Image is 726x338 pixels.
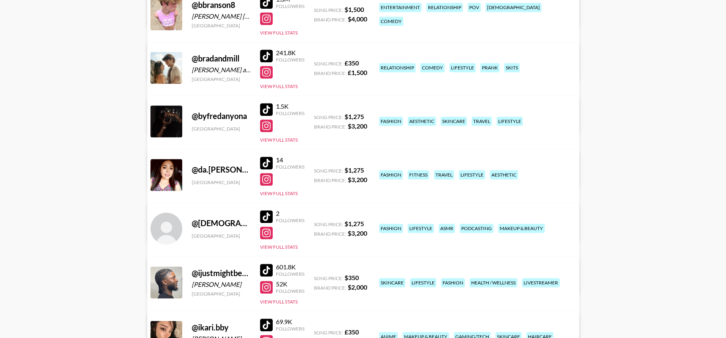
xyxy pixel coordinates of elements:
div: Followers [276,3,304,9]
div: livestreamer [522,278,560,287]
div: 14 [276,156,304,164]
div: comedy [420,63,445,72]
button: View Full Stats [260,30,298,36]
div: Followers [276,288,304,294]
div: Followers [276,326,304,332]
span: Brand Price: [314,285,346,291]
div: comedy [379,17,403,26]
div: entertainment [379,3,422,12]
div: pov [468,3,481,12]
div: @ ijustmightbeoreo [192,268,250,278]
div: travel [472,117,492,126]
div: travel [434,170,454,179]
div: health / wellness [470,278,517,287]
div: lifestyle [459,170,485,179]
strong: $ 1,275 [345,166,364,174]
div: Followers [276,57,304,63]
button: View Full Stats [260,244,298,250]
button: View Full Stats [260,137,298,143]
strong: £ 1,500 [348,69,367,76]
div: 601.8K [276,263,304,271]
div: fashion [379,170,403,179]
div: prank [480,63,499,72]
button: View Full Stats [260,83,298,89]
span: Brand Price: [314,124,346,130]
div: lifestyle [449,63,476,72]
div: relationship [426,3,463,12]
span: Song Price: [314,275,343,281]
div: Followers [276,164,304,170]
strong: $ 350 [345,274,359,281]
div: [GEOGRAPHIC_DATA] [192,233,250,239]
div: skits [504,63,520,72]
div: [GEOGRAPHIC_DATA] [192,23,250,29]
div: [GEOGRAPHIC_DATA] [192,179,250,185]
div: [GEOGRAPHIC_DATA] [192,126,250,132]
span: Song Price: [314,114,343,120]
div: lifestyle [410,278,436,287]
div: Followers [276,110,304,116]
div: fashion [441,278,465,287]
strong: $ 3,200 [348,176,367,183]
strong: $ 2,000 [348,283,367,291]
div: podcasting [460,224,493,233]
div: asmr [439,224,455,233]
span: Brand Price: [314,17,346,23]
div: lifestyle [408,224,434,233]
div: [PERSON_NAME] and Mill [192,66,250,74]
div: @ [DEMOGRAPHIC_DATA] [192,218,250,228]
strong: $ 3,200 [348,229,367,237]
strong: $ 1,275 [345,220,364,227]
div: 2 [276,209,304,217]
div: relationship [379,63,416,72]
div: fashion [379,224,403,233]
div: fashion [379,117,403,126]
span: Song Price: [314,61,343,67]
span: Brand Price: [314,231,346,237]
button: View Full Stats [260,190,298,196]
div: skincare [441,117,467,126]
span: Song Price: [314,221,343,227]
div: @ byfredanyona [192,111,250,121]
div: fitness [408,170,429,179]
div: @ bradandmill [192,54,250,63]
span: Brand Price: [314,70,346,76]
div: makeup & beauty [498,224,545,233]
div: 241.8K [276,49,304,57]
div: Followers [276,271,304,277]
div: aesthetic [408,117,436,126]
div: [PERSON_NAME] [PERSON_NAME] [192,12,250,20]
span: Song Price: [314,330,343,336]
strong: $ 1,275 [345,113,364,120]
div: [DEMOGRAPHIC_DATA] [485,3,541,12]
span: Brand Price: [314,177,346,183]
strong: £ 350 [345,328,359,336]
strong: $ 3,200 [348,122,367,130]
div: aesthetic [490,170,518,179]
strong: £ 350 [345,59,359,67]
div: skincare [379,278,405,287]
div: [GEOGRAPHIC_DATA] [192,76,250,82]
div: Followers [276,217,304,223]
div: 69.9K [276,318,304,326]
div: [PERSON_NAME] [192,280,250,288]
div: 1.5K [276,102,304,110]
div: [GEOGRAPHIC_DATA] [192,291,250,297]
div: lifestyle [497,117,523,126]
span: Song Price: [314,168,343,174]
strong: $ 1,500 [345,6,364,13]
div: @ da.[PERSON_NAME] [192,165,250,175]
strong: $ 4,000 [348,15,367,23]
button: View Full Stats [260,299,298,305]
div: 52K [276,280,304,288]
div: @ ikari.bby [192,323,250,332]
span: Song Price: [314,7,343,13]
